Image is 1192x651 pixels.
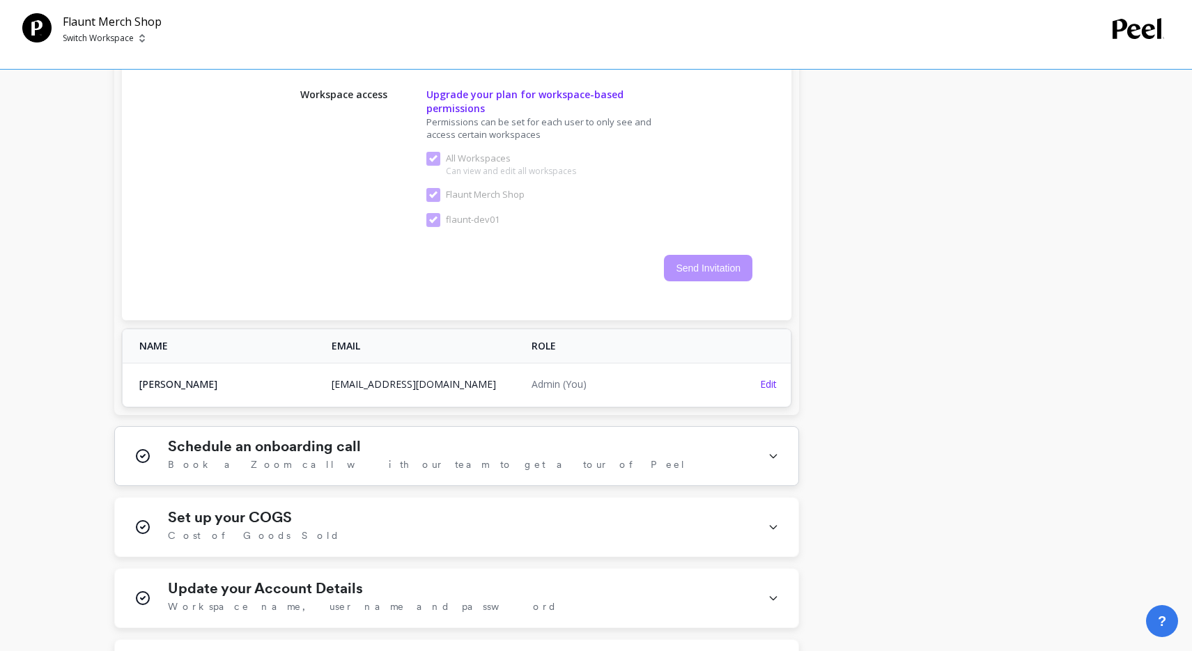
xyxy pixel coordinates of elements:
span: Upgrade your plan for workspace-based permissions [426,88,624,116]
p: Switch Workspace [63,33,134,44]
th: EMAIL [323,329,524,363]
span: Edit [760,377,777,391]
span: Workspace name, user name and password [168,599,557,613]
h1: Schedule an onboarding call [168,438,361,455]
span: Workspace access [290,82,387,102]
span: Permissions can be set for each user to only see and access certain workspaces [426,116,663,141]
th: ROLE [523,329,724,363]
h1: Update your Account Details [168,580,363,597]
td: Admin (You) [523,363,724,405]
span: Book a Zoom call with our team to get a tour of Peel [168,457,686,471]
img: picker [139,33,145,44]
p: Flaunt Merch Shop [63,13,162,30]
button: ? [1146,605,1178,637]
a: [EMAIL_ADDRESS][DOMAIN_NAME] [332,377,496,391]
span: ? [1158,611,1166,631]
span: Flaunt Merch Shop [426,188,525,202]
span: flaunt-dev01 [426,213,500,227]
span: [PERSON_NAME] [139,377,315,391]
button: Send Invitation [664,255,752,281]
span: All Workspaces [426,152,576,166]
span: Cost of Goods Sold [168,528,340,542]
h1: Set up your COGS [168,509,292,526]
img: Team Profile [22,13,52,42]
th: NAME [123,329,323,363]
